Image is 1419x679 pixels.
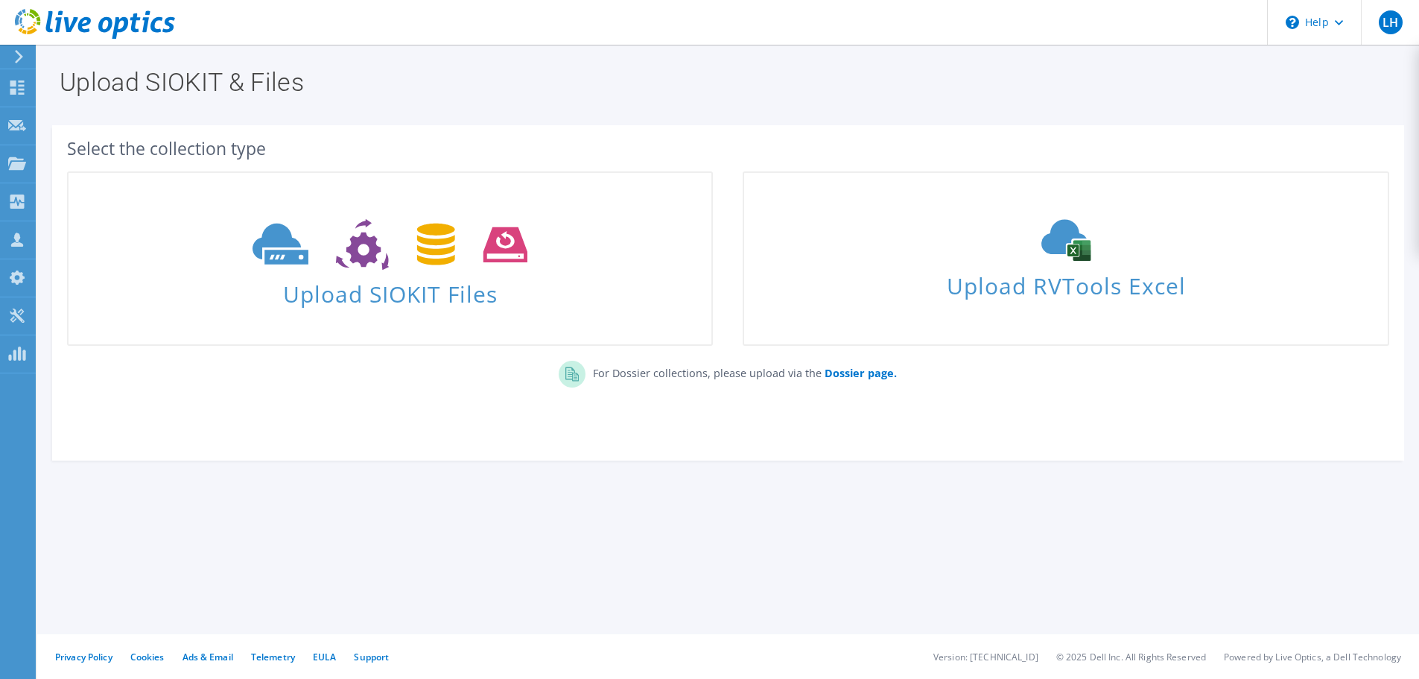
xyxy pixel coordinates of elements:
[1379,10,1403,34] span: LH
[251,651,295,663] a: Telemetry
[67,171,713,346] a: Upload SIOKIT Files
[1224,651,1401,663] li: Powered by Live Optics, a Dell Technology
[69,274,711,306] span: Upload SIOKIT Files
[313,651,336,663] a: EULA
[55,651,112,663] a: Privacy Policy
[744,266,1387,298] span: Upload RVTools Excel
[1056,651,1206,663] li: © 2025 Dell Inc. All Rights Reserved
[60,69,1389,95] h1: Upload SIOKIT & Files
[743,171,1388,346] a: Upload RVTools Excel
[1286,16,1299,29] svg: \n
[67,140,1389,157] div: Select the collection type
[130,651,165,663] a: Cookies
[585,361,897,382] p: For Dossier collections, please upload via the
[182,651,233,663] a: Ads & Email
[825,366,897,380] b: Dossier page.
[933,651,1038,663] li: Version: [TECHNICAL_ID]
[822,366,897,380] a: Dossier page.
[354,651,389,663] a: Support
